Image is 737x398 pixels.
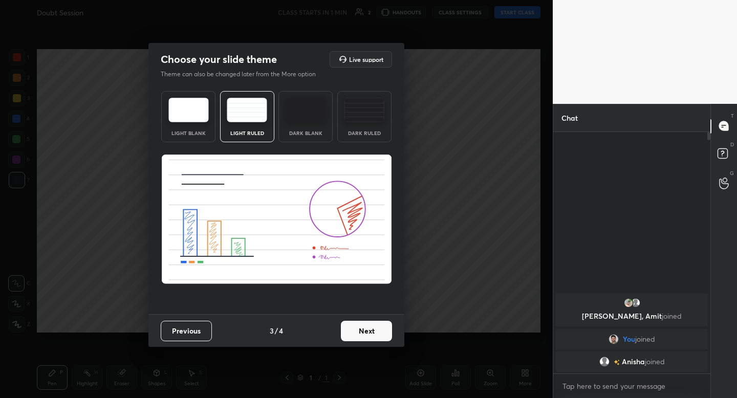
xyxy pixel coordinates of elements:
span: joined [645,358,665,366]
img: lightTheme.e5ed3b09.svg [168,98,209,122]
img: e2ec75dbf9c24a8bba409055db817205.jpg [623,298,634,308]
h2: Choose your slide theme [161,53,277,66]
p: G [730,169,734,177]
p: [PERSON_NAME], Amit [562,312,702,320]
img: darkRuledTheme.de295e13.svg [344,98,384,122]
img: default.png [631,298,641,308]
div: Light Blank [168,130,209,136]
span: You [623,335,635,343]
div: Dark Blank [285,130,326,136]
img: darkTheme.f0cc69e5.svg [286,98,326,122]
img: no-rating-badge.077c3623.svg [614,359,620,365]
h5: Live support [349,56,383,62]
button: Next [341,321,392,341]
img: default.png [599,357,610,367]
h4: 4 [279,325,283,336]
span: joined [635,335,655,343]
img: lightRuledTheme.5fabf969.svg [227,98,267,122]
p: T [731,112,734,120]
img: lightRuledThemeBanner.591256ff.svg [161,154,392,284]
p: D [730,141,734,148]
div: Light Ruled [227,130,268,136]
span: Anisha [622,358,645,366]
h4: 3 [270,325,274,336]
p: Theme can also be changed later from the More option [161,70,327,79]
span: joined [662,311,682,321]
p: Chat [553,104,586,131]
button: Previous [161,321,212,341]
img: 1ebc9903cf1c44a29e7bc285086513b0.jpg [609,334,619,344]
div: grid [553,292,710,374]
div: Dark Ruled [344,130,385,136]
h4: / [275,325,278,336]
